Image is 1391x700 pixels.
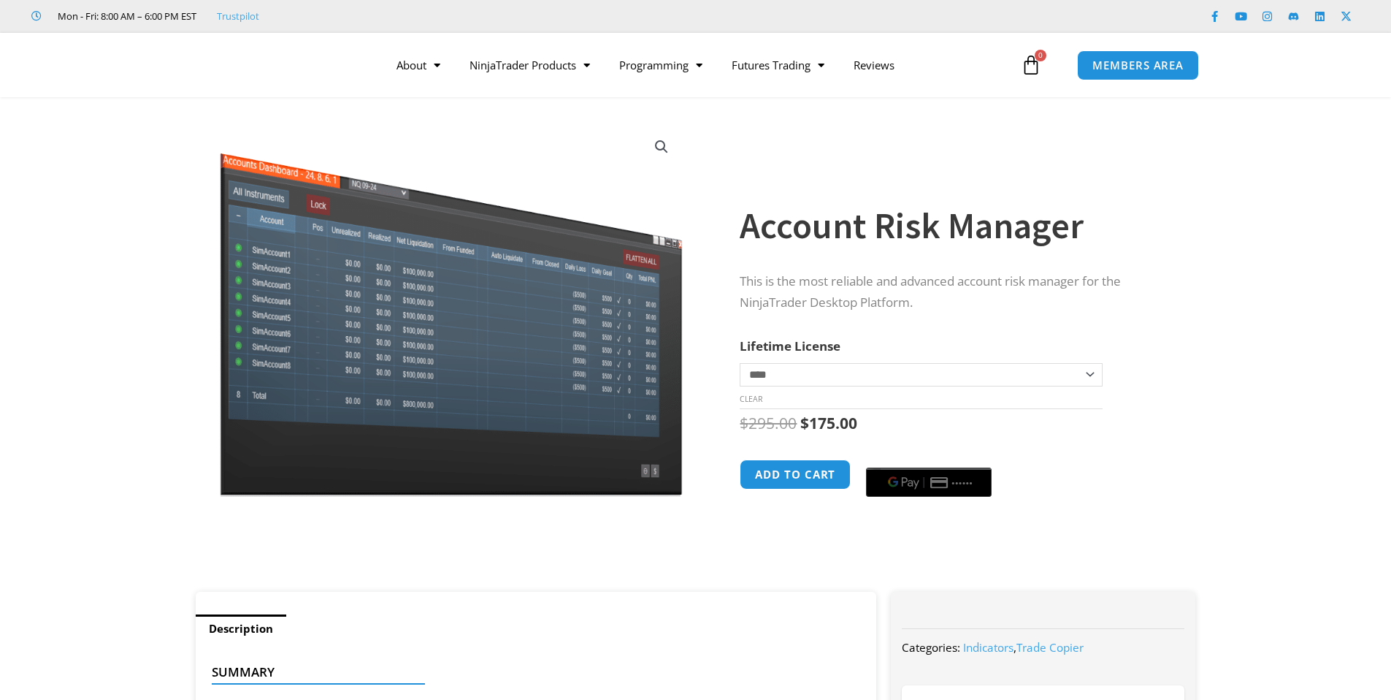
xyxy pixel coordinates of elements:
a: Futures Trading [717,48,839,82]
a: Clear options [740,394,762,404]
a: 0 [999,44,1063,86]
button: Buy with GPay [866,468,992,497]
a: Indicators [963,640,1013,655]
a: NinjaTrader Products [455,48,605,82]
a: Trustpilot [217,7,259,25]
label: Lifetime License [740,338,840,354]
h4: Summary [212,665,849,680]
span: $ [740,413,748,433]
bdi: 175.00 [800,413,857,433]
a: Programming [605,48,717,82]
img: Screenshot 2024-08-26 15462845454 [216,123,686,497]
span: Mon - Fri: 8:00 AM – 6:00 PM EST [54,7,196,25]
span: Categories: [902,640,960,655]
a: Description [196,615,286,643]
h1: Account Risk Manager [740,200,1166,251]
span: 0 [1035,50,1046,61]
span: MEMBERS AREA [1092,60,1184,71]
span: , [963,640,1084,655]
p: This is the most reliable and advanced account risk manager for the NinjaTrader Desktop Platform. [740,271,1166,313]
span: $ [800,413,809,433]
a: Trade Copier [1016,640,1084,655]
img: LogoAI | Affordable Indicators – NinjaTrader [172,39,329,91]
iframe: Secure payment input frame [863,457,995,459]
text: •••••• [953,478,975,488]
a: View full-screen image gallery [648,134,675,160]
a: About [382,48,455,82]
bdi: 295.00 [740,413,797,433]
button: Add to cart [740,460,851,490]
a: Reviews [839,48,909,82]
nav: Menu [382,48,1017,82]
a: MEMBERS AREA [1077,50,1199,80]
